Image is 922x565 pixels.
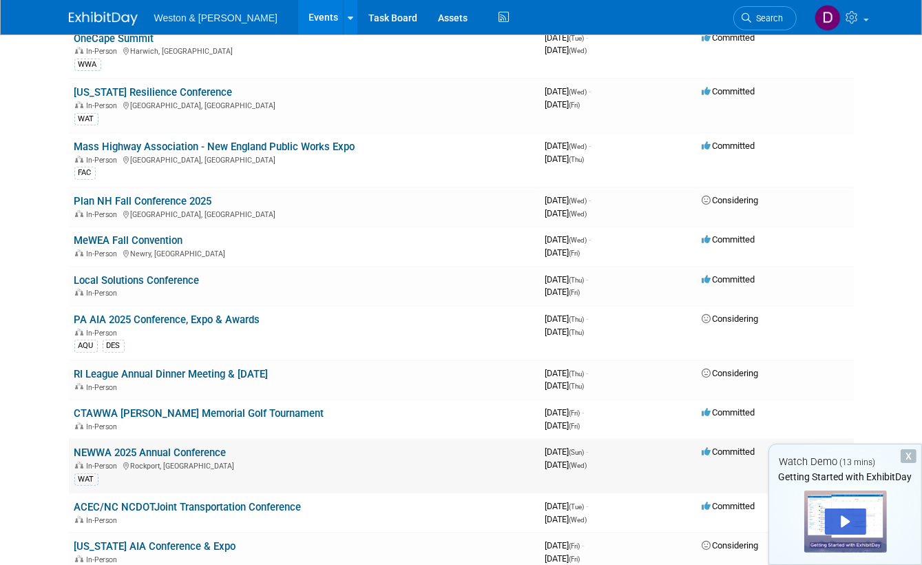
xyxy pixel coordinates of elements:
[702,314,759,324] span: Considering
[569,276,585,284] span: (Thu)
[87,210,122,219] span: In-Person
[769,470,921,484] div: Getting Started with ExhibitDay
[587,274,589,285] span: -
[569,316,585,323] span: (Thu)
[569,555,580,563] span: (Fri)
[87,383,122,392] span: In-Person
[87,462,122,471] span: In-Person
[702,368,759,378] span: Considering
[75,383,83,390] img: In-Person Event
[87,156,122,165] span: In-Person
[87,516,122,525] span: In-Person
[74,141,355,153] a: Mass Highway Association - New England Public Works Expo
[75,555,83,562] img: In-Person Event
[587,446,589,457] span: -
[545,247,580,258] span: [DATE]
[587,314,589,324] span: -
[87,289,122,298] span: In-Person
[74,195,212,207] a: Plan NH Fall Conference 2025
[569,101,580,109] span: (Fri)
[569,156,585,163] span: (Thu)
[769,455,921,469] div: Watch Demo
[702,195,759,205] span: Considering
[569,422,580,430] span: (Fri)
[545,234,591,245] span: [DATE]
[545,540,585,551] span: [DATE]
[583,407,585,418] span: -
[75,101,83,108] img: In-Person Event
[702,501,755,511] span: Committed
[545,368,589,378] span: [DATE]
[702,32,755,43] span: Committed
[75,156,83,163] img: In-Person Event
[74,208,534,219] div: [GEOGRAPHIC_DATA], [GEOGRAPHIC_DATA]
[75,516,83,523] img: In-Person Event
[702,274,755,285] span: Committed
[569,143,587,150] span: (Wed)
[87,555,122,564] span: In-Person
[569,503,585,511] span: (Tue)
[545,380,585,391] span: [DATE]
[815,5,841,31] img: Daniel Herzog
[74,446,227,459] a: NEWWA 2025 Annual Conference
[589,195,591,205] span: -
[733,6,797,30] a: Search
[74,460,534,471] div: Rockport, [GEOGRAPHIC_DATA]
[589,141,591,151] span: -
[545,195,591,205] span: [DATE]
[583,540,585,551] span: -
[569,542,580,550] span: (Fri)
[545,99,580,110] span: [DATE]
[702,141,755,151] span: Committed
[545,287,580,297] span: [DATE]
[569,249,580,257] span: (Fri)
[569,236,587,244] span: (Wed)
[74,167,96,179] div: FAC
[569,197,587,205] span: (Wed)
[74,473,98,486] div: WAT
[75,422,83,429] img: In-Person Event
[74,274,200,287] a: Local Solutions Conference
[545,514,587,524] span: [DATE]
[569,409,580,417] span: (Fri)
[569,516,587,524] span: (Wed)
[589,86,591,96] span: -
[545,460,587,470] span: [DATE]
[569,462,587,469] span: (Wed)
[587,501,589,511] span: -
[545,141,591,151] span: [DATE]
[75,249,83,256] img: In-Person Event
[545,32,589,43] span: [DATE]
[545,154,585,164] span: [DATE]
[545,314,589,324] span: [DATE]
[901,449,916,463] div: Dismiss
[69,12,138,25] img: ExhibitDay
[702,86,755,96] span: Committed
[103,340,125,352] div: DES
[545,86,591,96] span: [DATE]
[74,540,236,553] a: [US_STATE] AIA Conference & Expo
[74,113,98,125] div: WAT
[545,274,589,285] span: [DATE]
[87,329,122,338] span: In-Person
[569,47,587,54] span: (Wed)
[87,249,122,258] span: In-Person
[74,99,534,110] div: [GEOGRAPHIC_DATA], [GEOGRAPHIC_DATA]
[74,32,154,45] a: OneCape Summit
[87,47,122,56] span: In-Person
[587,368,589,378] span: -
[545,501,589,511] span: [DATE]
[75,329,83,336] img: In-Person Event
[74,154,534,165] div: [GEOGRAPHIC_DATA], [GEOGRAPHIC_DATA]
[74,45,534,56] div: Harwich, [GEOGRAPHIC_DATA]
[75,462,83,469] img: In-Person Event
[74,59,101,71] div: WWA
[87,422,122,431] span: In-Person
[545,208,587,218] span: [DATE]
[839,458,875,467] span: (13 mins)
[702,540,759,551] span: Considering
[569,289,580,296] span: (Fri)
[545,45,587,55] span: [DATE]
[75,47,83,54] img: In-Person Event
[545,407,585,418] span: [DATE]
